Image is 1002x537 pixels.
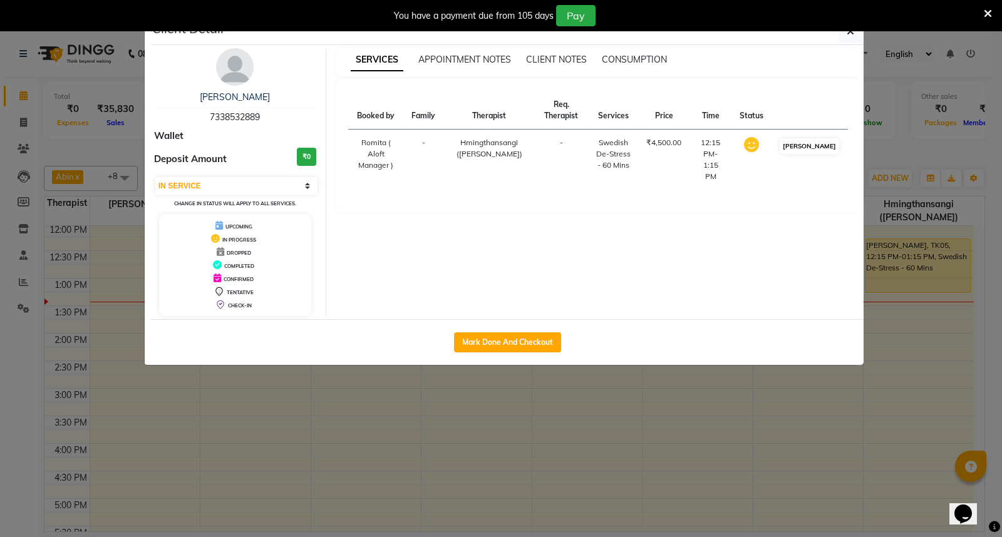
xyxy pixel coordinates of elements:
[348,91,405,130] th: Booked by
[732,91,771,130] th: Status
[210,111,260,123] span: 7338532889
[404,91,443,130] th: Family
[154,152,227,166] span: Deposit Amount
[595,137,631,171] div: Swedish De-Stress - 60 Mins
[174,200,296,207] small: Change in status will apply to all services.
[227,289,254,295] span: TENTATIVE
[535,91,587,130] th: Req. Therapist
[351,49,403,71] span: SERVICES
[639,91,689,130] th: Price
[457,138,522,158] span: Hmingthansangi ([PERSON_NAME])
[587,91,639,130] th: Services
[227,250,251,256] span: DROPPED
[224,276,254,282] span: CONFIRMED
[154,129,183,143] span: Wallet
[689,130,732,190] td: 12:15 PM-1:15 PM
[404,130,443,190] td: -
[222,237,256,243] span: IN PROGRESS
[602,54,667,65] span: CONSUMPTION
[394,9,554,23] div: You have a payment due from 105 days
[646,137,681,148] div: ₹4,500.00
[200,91,270,103] a: [PERSON_NAME]
[297,148,316,166] h3: ₹0
[526,54,587,65] span: CLIENT NOTES
[418,54,511,65] span: APPOINTMENT NOTES
[348,130,405,190] td: Romita ( Aloft Manager )
[535,130,587,190] td: -
[225,223,252,230] span: UPCOMING
[216,48,254,86] img: avatar
[949,487,989,524] iframe: chat widget
[780,138,839,154] button: [PERSON_NAME]
[454,332,561,352] button: Mark Done And Checkout
[556,5,596,26] button: Pay
[228,302,252,309] span: CHECK-IN
[224,263,254,269] span: COMPLETED
[689,91,732,130] th: Time
[443,91,535,130] th: Therapist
